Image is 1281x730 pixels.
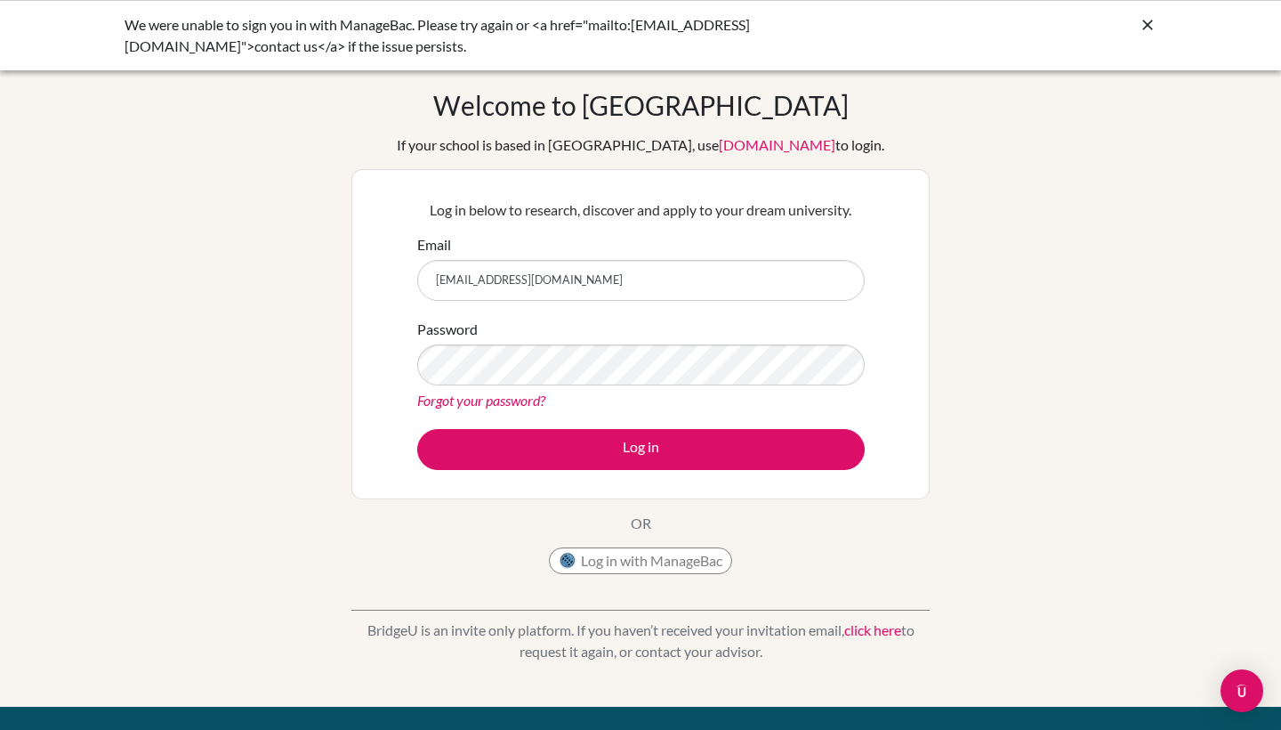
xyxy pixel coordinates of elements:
[417,234,451,255] label: Email
[397,134,884,156] div: If your school is based in [GEOGRAPHIC_DATA], use to login.
[549,547,732,574] button: Log in with ManageBac
[417,199,865,221] p: Log in below to research, discover and apply to your dream university.
[417,392,545,409] a: Forgot your password?
[433,89,849,121] h1: Welcome to [GEOGRAPHIC_DATA]
[125,14,890,57] div: We were unable to sign you in with ManageBac. Please try again or <a href="mailto:[EMAIL_ADDRESS]...
[1221,669,1263,712] div: Open Intercom Messenger
[417,319,478,340] label: Password
[719,136,835,153] a: [DOMAIN_NAME]
[351,620,930,662] p: BridgeU is an invite only platform. If you haven’t received your invitation email, to request it ...
[844,621,901,638] a: click here
[631,513,651,534] p: OR
[417,429,865,470] button: Log in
